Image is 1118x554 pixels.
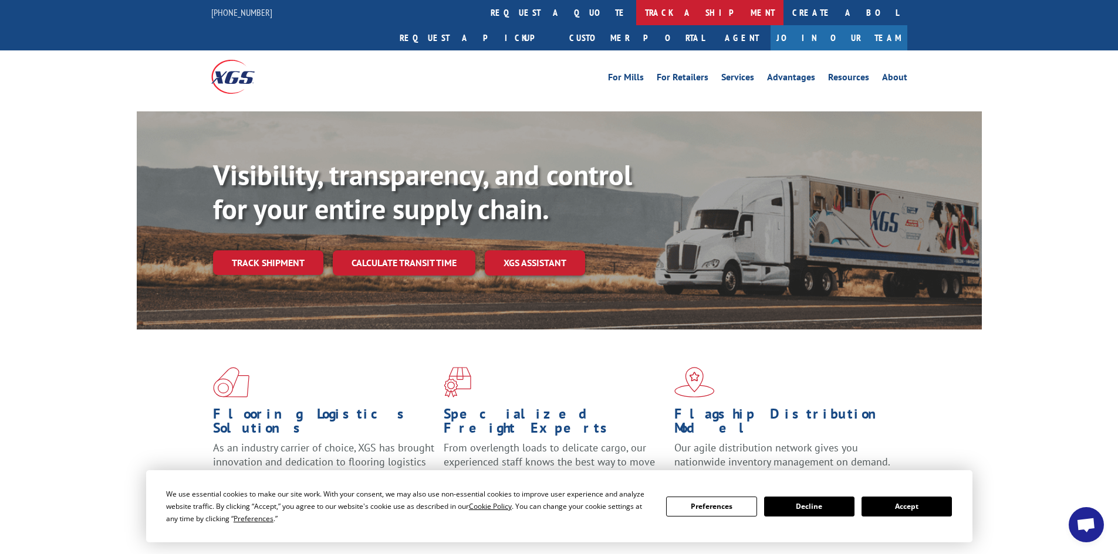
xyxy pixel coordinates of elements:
[469,501,512,511] span: Cookie Policy
[444,441,666,493] p: From overlength loads to delicate cargo, our experienced staff knows the best way to move your fr...
[674,407,896,441] h1: Flagship Distribution Model
[764,497,854,516] button: Decline
[444,367,471,397] img: xgs-icon-focused-on-flooring-red
[213,407,435,441] h1: Flooring Logistics Solutions
[771,25,907,50] a: Join Our Team
[333,250,475,276] a: Calculate transit time
[1069,507,1104,542] div: Open chat
[146,470,972,542] div: Cookie Consent Prompt
[657,73,708,86] a: For Retailers
[828,73,869,86] a: Resources
[721,73,754,86] a: Services
[666,497,756,516] button: Preferences
[213,157,632,227] b: Visibility, transparency, and control for your entire supply chain.
[444,407,666,441] h1: Specialized Freight Experts
[391,25,560,50] a: Request a pickup
[674,367,715,397] img: xgs-icon-flagship-distribution-model-red
[882,73,907,86] a: About
[234,514,273,524] span: Preferences
[166,488,652,525] div: We use essential cookies to make our site work. With your consent, we may also use non-essential ...
[485,250,585,276] a: XGS ASSISTANT
[213,367,249,397] img: xgs-icon-total-supply-chain-intelligence-red
[213,250,323,275] a: Track shipment
[767,73,815,86] a: Advantages
[862,497,952,516] button: Accept
[211,6,272,18] a: [PHONE_NUMBER]
[674,441,890,468] span: Our agile distribution network gives you nationwide inventory management on demand.
[608,73,644,86] a: For Mills
[560,25,713,50] a: Customer Portal
[213,441,434,482] span: As an industry carrier of choice, XGS has brought innovation and dedication to flooring logistics...
[713,25,771,50] a: Agent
